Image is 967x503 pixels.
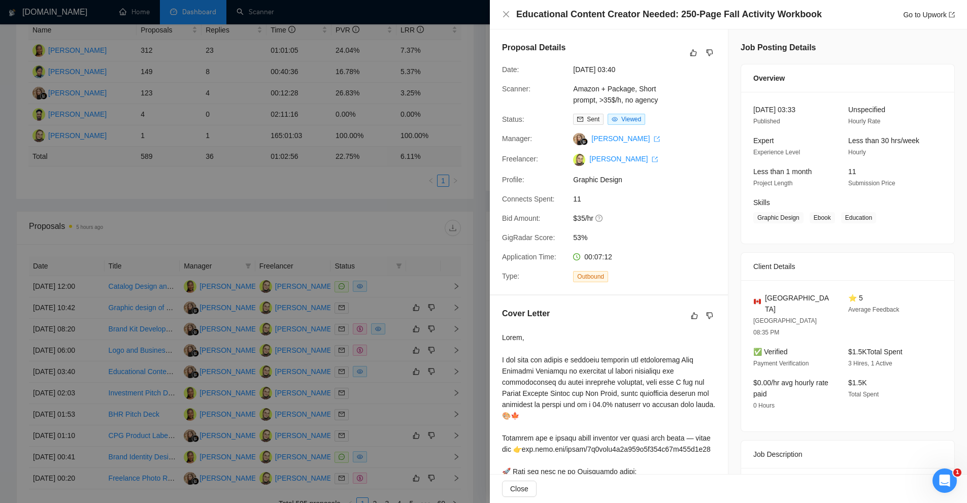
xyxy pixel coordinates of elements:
[573,253,580,260] span: clock-circle
[573,232,725,243] span: 53%
[652,156,658,162] span: export
[848,167,856,176] span: 11
[573,174,725,185] span: Graphic Design
[741,42,816,54] h5: Job Posting Details
[502,176,524,184] span: Profile:
[753,198,770,207] span: Skills
[848,391,879,398] span: Total Spent
[932,468,957,493] iframe: Intercom live chat
[595,214,604,222] span: question-circle
[687,47,699,59] button: like
[502,155,538,163] span: Freelancer:
[903,11,955,19] a: Go to Upworkexport
[502,10,510,19] button: Close
[841,212,876,223] span: Education
[754,298,761,305] img: 🇨🇦
[573,213,725,224] span: $35/hr
[753,253,942,280] div: Client Details
[753,402,775,409] span: 0 Hours
[612,116,618,122] span: eye
[691,312,698,320] span: like
[848,137,919,145] span: Less than 30 hrs/week
[621,116,641,123] span: Viewed
[949,12,955,18] span: export
[589,155,658,163] a: [PERSON_NAME] export
[753,180,792,187] span: Project Length
[591,135,660,143] a: [PERSON_NAME] export
[516,8,822,21] h4: Educational Content Creator Needed: 250-Page Fall Activity Workbook
[753,137,774,145] span: Expert
[753,106,795,114] span: [DATE] 03:33
[753,118,780,125] span: Published
[753,360,809,367] span: Payment Verification
[502,481,537,497] button: Close
[848,348,903,356] span: $1.5K Total Spent
[502,85,530,93] span: Scanner:
[502,195,555,203] span: Connects Spent:
[848,306,899,313] span: Average Feedback
[753,441,942,468] div: Job Description
[654,136,660,142] span: export
[573,271,608,282] span: Outbound
[502,233,555,242] span: GigRadar Score:
[502,65,519,74] span: Date:
[573,154,585,166] img: c1ANJdDIEFa5DN5yolPp7_u0ZhHZCEfhnwVqSjyrCV9hqZg5SCKUb7hD_oUrqvcJOM
[502,135,532,143] span: Manager:
[704,310,716,322] button: dislike
[753,167,812,176] span: Less than 1 month
[848,379,867,387] span: $1.5K
[753,149,800,156] span: Experience Level
[502,308,550,320] h5: Cover Letter
[848,360,892,367] span: 3 Hires, 1 Active
[577,116,583,122] span: mail
[573,193,725,205] span: 11
[848,294,863,302] span: ⭐ 5
[848,118,880,125] span: Hourly Rate
[765,292,832,315] span: [GEOGRAPHIC_DATA]
[573,85,658,104] a: Amazon + Package, Short prompt, >35$/h, no agency
[581,138,588,145] img: gigradar-bm.png
[848,106,885,114] span: Unspecified
[502,214,541,222] span: Bid Amount:
[502,42,565,54] h5: Proposal Details
[706,312,713,320] span: dislike
[502,253,556,261] span: Application Time:
[502,115,524,123] span: Status:
[810,212,835,223] span: Ebook
[753,212,804,223] span: Graphic Design
[573,64,725,75] span: [DATE] 03:40
[753,317,817,336] span: [GEOGRAPHIC_DATA] 08:35 PM
[704,47,716,59] button: dislike
[688,310,701,322] button: like
[753,73,785,84] span: Overview
[753,348,788,356] span: ✅ Verified
[502,272,519,280] span: Type:
[510,483,528,494] span: Close
[848,149,866,156] span: Hourly
[953,468,961,477] span: 1
[706,49,713,57] span: dislike
[584,253,612,261] span: 00:07:12
[502,10,510,18] span: close
[690,49,697,57] span: like
[587,116,599,123] span: Sent
[753,379,828,398] span: $0.00/hr avg hourly rate paid
[848,180,895,187] span: Submission Price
